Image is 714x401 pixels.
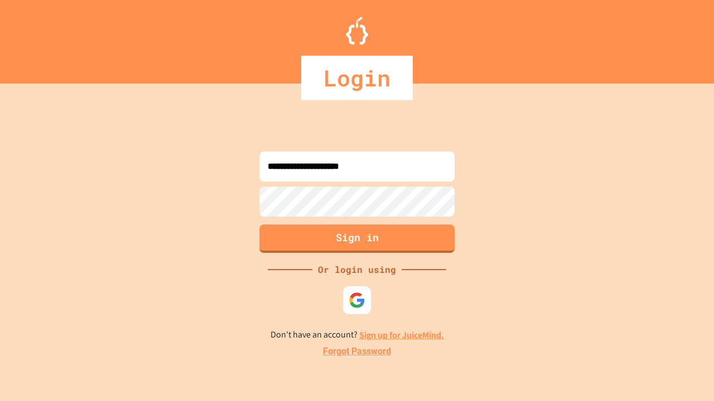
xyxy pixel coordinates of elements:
a: Forgot Password [323,345,391,358]
button: Sign in [259,224,455,253]
div: Or login using [312,263,402,276]
div: Login [301,56,413,100]
img: google-icon.svg [349,292,365,309]
iframe: chat widget [621,308,703,355]
img: Logo.svg [346,17,368,45]
iframe: chat widget [667,356,703,390]
p: Don't have an account? [271,328,444,342]
a: Sign up for JuiceMind. [359,329,444,341]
